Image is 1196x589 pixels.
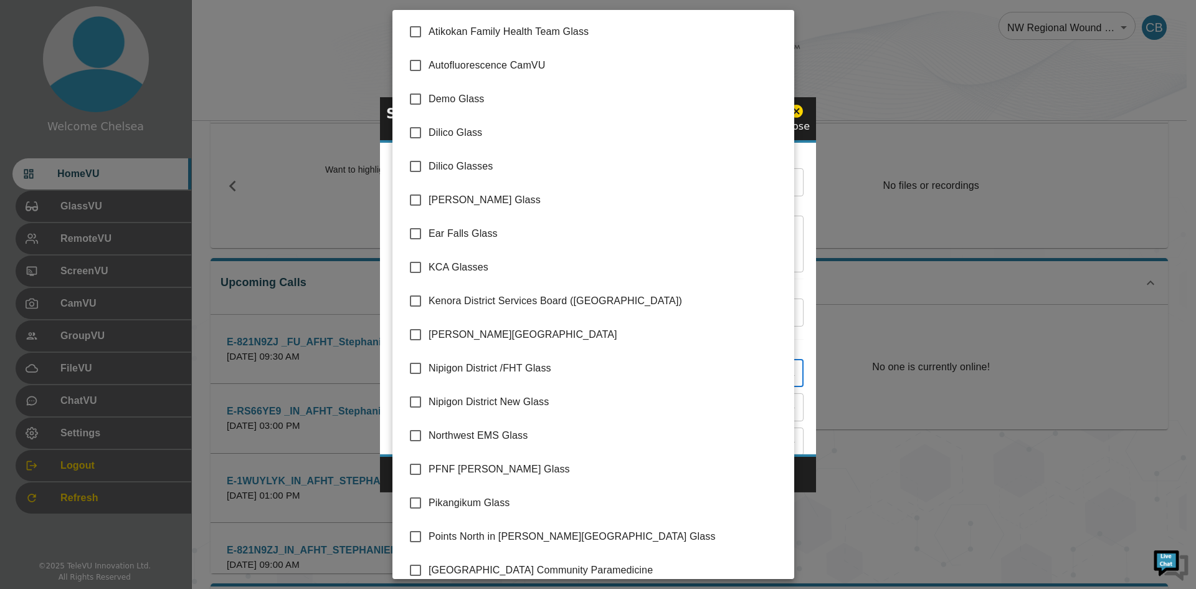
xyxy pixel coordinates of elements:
span: Atikokan Family Health Team Glass [429,24,784,39]
span: We're online! [72,157,172,283]
span: Demo Glass [429,92,784,107]
div: Minimize live chat window [204,6,234,36]
span: Nipigon District New Glass [429,395,784,409]
textarea: Type your message and hit 'Enter' [6,340,237,384]
span: [PERSON_NAME][GEOGRAPHIC_DATA] [429,327,784,342]
span: Northwest EMS Glass [429,428,784,443]
span: PFNF [PERSON_NAME] Glass [429,462,784,477]
span: Nipigon District /FHT Glass [429,361,784,376]
span: Ear Falls Glass [429,226,784,241]
span: Pikangikum Glass [429,496,784,510]
span: Dilico Glasses [429,159,784,174]
span: Autofluorescence CamVU [429,58,784,73]
img: Chat Widget [1152,545,1190,583]
div: Chat with us now [65,65,209,82]
span: KCA Glasses [429,260,784,275]
span: Kenora District Services Board ([GEOGRAPHIC_DATA]) [429,294,784,309]
span: Dilico Glass [429,125,784,140]
span: [PERSON_NAME] Glass [429,193,784,208]
img: d_736959983_company_1615157101543_736959983 [21,58,52,89]
span: [GEOGRAPHIC_DATA] Community Paramedicine [429,563,784,578]
span: Points North in [PERSON_NAME][GEOGRAPHIC_DATA] Glass [429,529,784,544]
